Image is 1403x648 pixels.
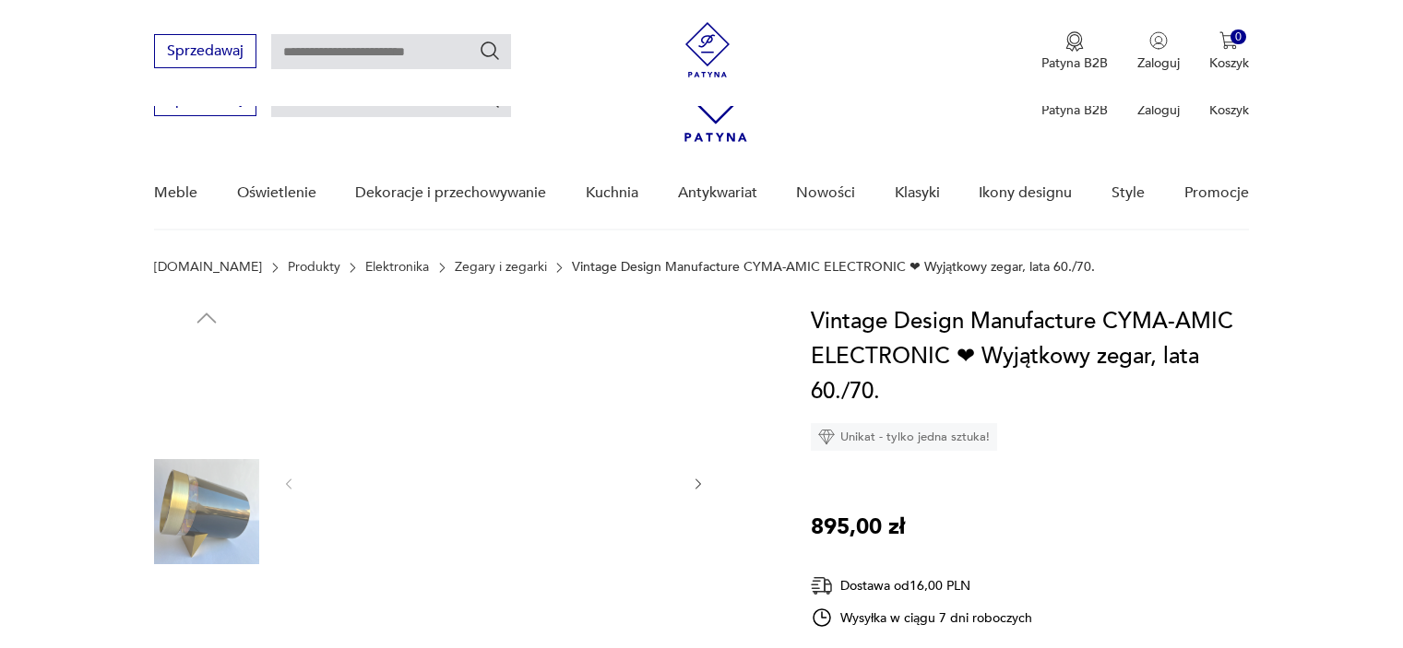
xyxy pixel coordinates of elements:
a: Antykwariat [678,158,757,229]
a: Sprzedawaj [154,94,256,107]
a: Oświetlenie [237,158,316,229]
a: Ikona medaluPatyna B2B [1041,31,1108,72]
img: Ikonka użytkownika [1149,31,1168,50]
p: 895,00 zł [811,510,905,545]
div: 0 [1231,29,1246,45]
p: Zaloguj [1137,54,1180,72]
button: Zaloguj [1137,31,1180,72]
div: Dostawa od 16,00 PLN [811,574,1032,597]
p: Koszyk [1209,101,1249,119]
img: Ikona dostawy [811,574,833,597]
img: Ikona medalu [1065,31,1084,52]
a: Style [1112,158,1145,229]
p: Koszyk [1209,54,1249,72]
a: Kuchnia [586,158,638,229]
img: Zdjęcie produktu Vintage Design Manufacture CYMA-AMIC ELECTRONIC ❤ Wyjątkowy zegar, lata 60./70. [154,341,259,446]
button: Sprzedawaj [154,34,256,68]
a: Meble [154,158,197,229]
button: 0Koszyk [1209,31,1249,72]
p: Zaloguj [1137,101,1180,119]
p: Patyna B2B [1041,54,1108,72]
img: Ikona koszyka [1219,31,1238,50]
a: Ikony designu [979,158,1072,229]
a: Elektronika [365,260,429,275]
p: Patyna B2B [1041,101,1108,119]
a: Nowości [796,158,855,229]
a: Promocje [1184,158,1249,229]
p: Vintage Design Manufacture CYMA-AMIC ELECTRONIC ❤ Wyjątkowy zegar, lata 60./70. [572,260,1095,275]
a: Sprzedawaj [154,46,256,59]
a: [DOMAIN_NAME] [154,260,262,275]
button: Patyna B2B [1041,31,1108,72]
div: Wysyłka w ciągu 7 dni roboczych [811,607,1032,629]
a: Produkty [288,260,340,275]
div: Unikat - tylko jedna sztuka! [811,423,997,451]
img: Patyna - sklep z meblami i dekoracjami vintage [680,22,735,77]
img: Zdjęcie produktu Vintage Design Manufacture CYMA-AMIC ELECTRONIC ❤ Wyjątkowy zegar, lata 60./70. [154,459,259,564]
img: Ikona diamentu [818,429,835,445]
a: Zegary i zegarki [455,260,547,275]
h1: Vintage Design Manufacture CYMA-AMIC ELECTRONIC ❤ Wyjątkowy zegar, lata 60./70. [811,304,1249,409]
a: Klasyki [895,158,940,229]
button: Szukaj [479,40,501,62]
a: Dekoracje i przechowywanie [355,158,546,229]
